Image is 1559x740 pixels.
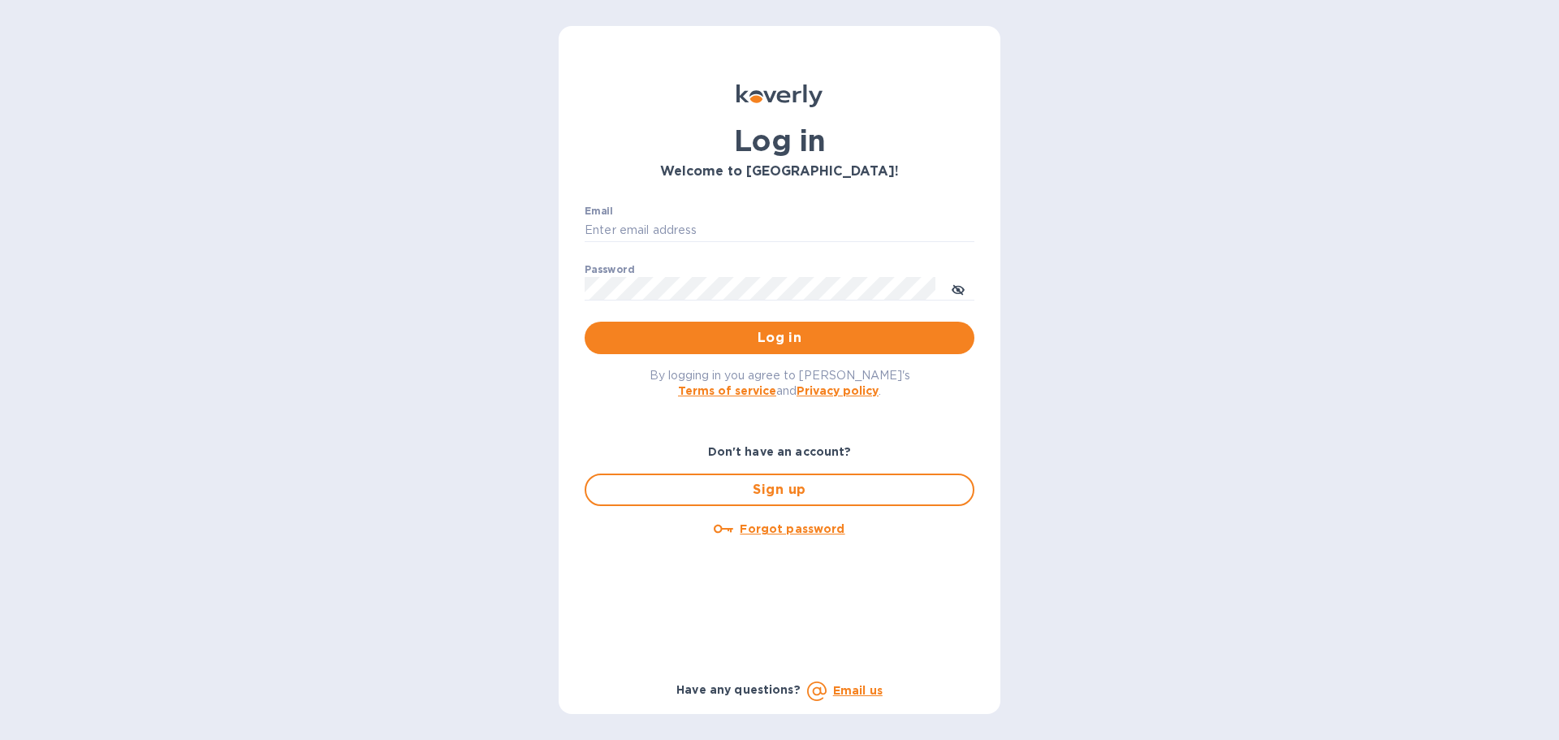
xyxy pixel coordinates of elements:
[585,322,974,354] button: Log in
[599,480,960,500] span: Sign up
[797,384,879,397] a: Privacy policy
[942,272,974,305] button: toggle password visibility
[585,265,634,275] label: Password
[676,683,801,696] b: Have any questions?
[833,684,883,697] a: Email us
[678,384,776,397] a: Terms of service
[585,219,974,243] input: Enter email address
[708,445,852,458] b: Don't have an account?
[736,84,823,107] img: Koverly
[650,369,910,397] span: By logging in you agree to [PERSON_NAME]'s and .
[585,123,974,158] h1: Log in
[585,164,974,180] h3: Welcome to [GEOGRAPHIC_DATA]!
[585,206,613,216] label: Email
[740,522,844,535] u: Forgot password
[598,328,961,348] span: Log in
[585,474,974,506] button: Sign up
